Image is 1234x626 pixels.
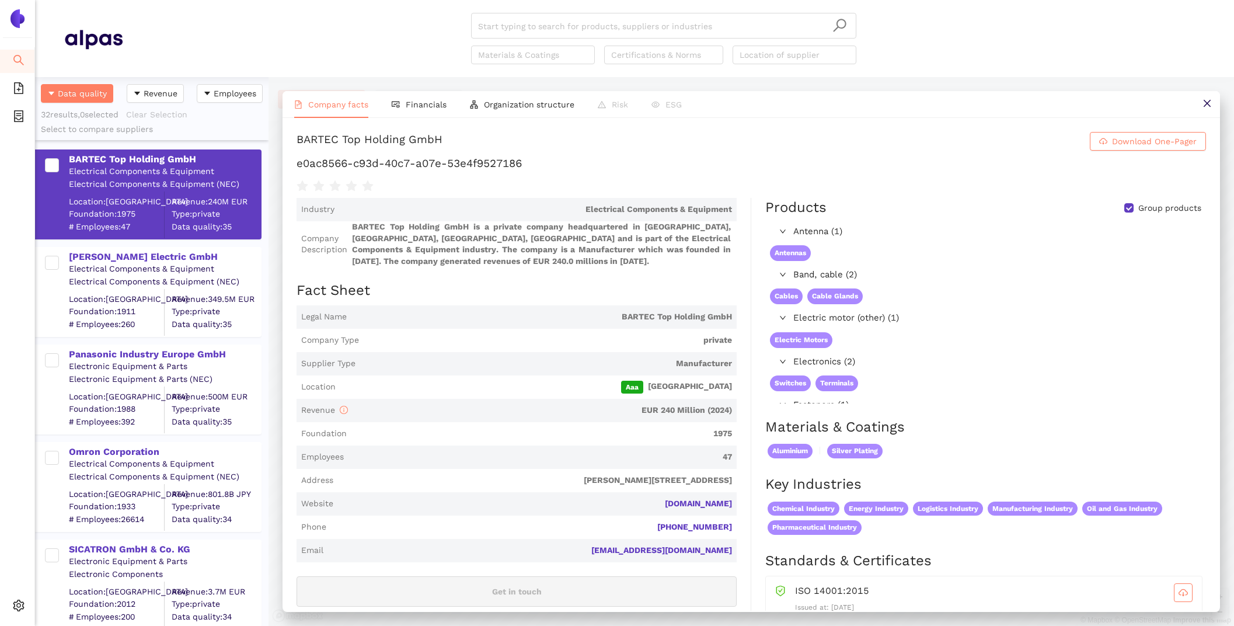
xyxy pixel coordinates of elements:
[69,586,164,597] div: Location: [GEOGRAPHIC_DATA]
[484,100,574,109] span: Organization structure
[69,263,260,275] div: Electrical Components & Equipment
[69,179,260,190] div: Electrical Components & Equipment (NEC)
[765,418,1206,437] h2: Materials & Coatings
[69,556,260,568] div: Electronic Equipment & Parts
[69,501,164,513] span: Foundation: 1933
[69,221,164,232] span: # Employees: 47
[69,306,164,318] span: Foundation: 1911
[351,428,732,440] span: 1975
[301,405,348,415] span: Revenue
[127,84,184,103] button: caret-downRevenue
[988,502,1078,516] span: Manufacturing Industry
[69,276,260,288] div: Electrical Components & Equipment (NEC)
[470,100,478,109] span: apartment
[41,84,113,103] button: caret-downData quality
[301,498,333,510] span: Website
[69,513,164,525] span: # Employees: 26614
[807,288,863,304] span: Cable Glands
[172,221,260,232] span: Data quality: 35
[768,502,839,516] span: Chemical Industry
[297,180,308,192] span: star
[770,375,811,391] span: Switches
[338,475,732,486] span: [PERSON_NAME][STREET_ADDRESS]
[598,100,606,109] span: warning
[172,611,260,622] span: Data quality: 34
[362,180,374,192] span: star
[301,335,359,346] span: Company Type
[172,208,260,220] span: Type: private
[815,375,858,391] span: Terminals
[69,153,260,166] div: BARTEC Top Holding GmbH
[47,89,55,99] span: caret-down
[340,381,732,394] span: [GEOGRAPHIC_DATA]
[1194,91,1220,117] button: close
[348,451,732,463] span: 47
[339,204,732,215] span: Electrical Components & Equipment
[69,208,164,220] span: Foundation: 1975
[770,332,832,348] span: Electric Motors
[69,569,260,580] div: Electronic Components
[313,180,325,192] span: star
[779,228,786,235] span: right
[301,521,326,533] span: Phone
[69,543,260,556] div: SICATRON GmbH & Co. KG
[172,391,260,402] div: Revenue: 500M EUR
[172,599,260,610] span: Type: private
[41,124,263,135] div: Select to compare suppliers
[13,106,25,130] span: container
[779,271,786,278] span: right
[197,84,263,103] button: caret-downEmployees
[340,406,348,414] span: info-circle
[126,105,195,124] button: Clear Selection
[621,381,643,394] span: Aaa
[765,353,1205,371] div: Electronics (2)
[13,78,25,102] span: file-add
[301,204,334,215] span: Industry
[765,222,1205,241] div: Antenna (1)
[69,391,164,402] div: Location: [GEOGRAPHIC_DATA]
[64,25,123,54] img: Homepage
[41,110,118,119] span: 32 results, 0 selected
[360,358,732,370] span: Manufacturer
[1112,135,1197,148] span: Download One-Pager
[69,471,260,483] div: Electrical Components & Equipment (NEC)
[793,398,1200,412] span: Fasteners (1)
[1099,137,1107,147] span: cloud-download
[69,251,260,263] div: [PERSON_NAME] Electric GmbH
[69,361,260,373] div: Electronic Equipment & Parts
[69,404,164,415] span: Foundation: 1988
[768,520,862,535] span: Pharmaceutical Industry
[1134,203,1206,214] span: Group products
[1082,502,1162,516] span: Oil and Gas Industry
[1174,588,1192,597] span: cloud-download
[308,100,368,109] span: Company facts
[172,196,260,207] div: Revenue: 240M EUR
[69,611,164,622] span: # Employees: 200
[203,89,211,99] span: caret-down
[779,314,786,321] span: right
[58,87,107,100] span: Data quality
[69,446,260,458] div: Omron Corporation
[301,311,347,323] span: Legal Name
[301,381,336,393] span: Location
[765,309,1205,328] div: Electric motor (other) (1)
[172,416,260,427] span: Data quality: 35
[69,599,164,610] span: Foundation: 2012
[352,221,732,267] span: BARTEC Top Holding GmbH is a private company headquartered in [GEOGRAPHIC_DATA], [GEOGRAPHIC_DATA...
[294,100,302,109] span: file-text
[768,444,813,458] span: Aluminium
[297,156,1206,171] h1: e0ac8566-c93d-40c7-a07e-53e4f9527186
[172,513,260,525] span: Data quality: 34
[793,311,1200,325] span: Electric motor (other) (1)
[172,501,260,513] span: Type: private
[172,488,260,500] div: Revenue: 801.8B JPY
[765,396,1205,415] div: Fasteners (1)
[69,458,260,470] div: Electrical Components & Equipment
[775,583,786,596] span: safety-certificate
[832,18,847,33] span: search
[301,545,323,557] span: Email
[13,50,25,74] span: search
[793,355,1200,369] span: Electronics (2)
[827,444,883,458] span: Silver Plating
[770,245,811,261] span: Antennas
